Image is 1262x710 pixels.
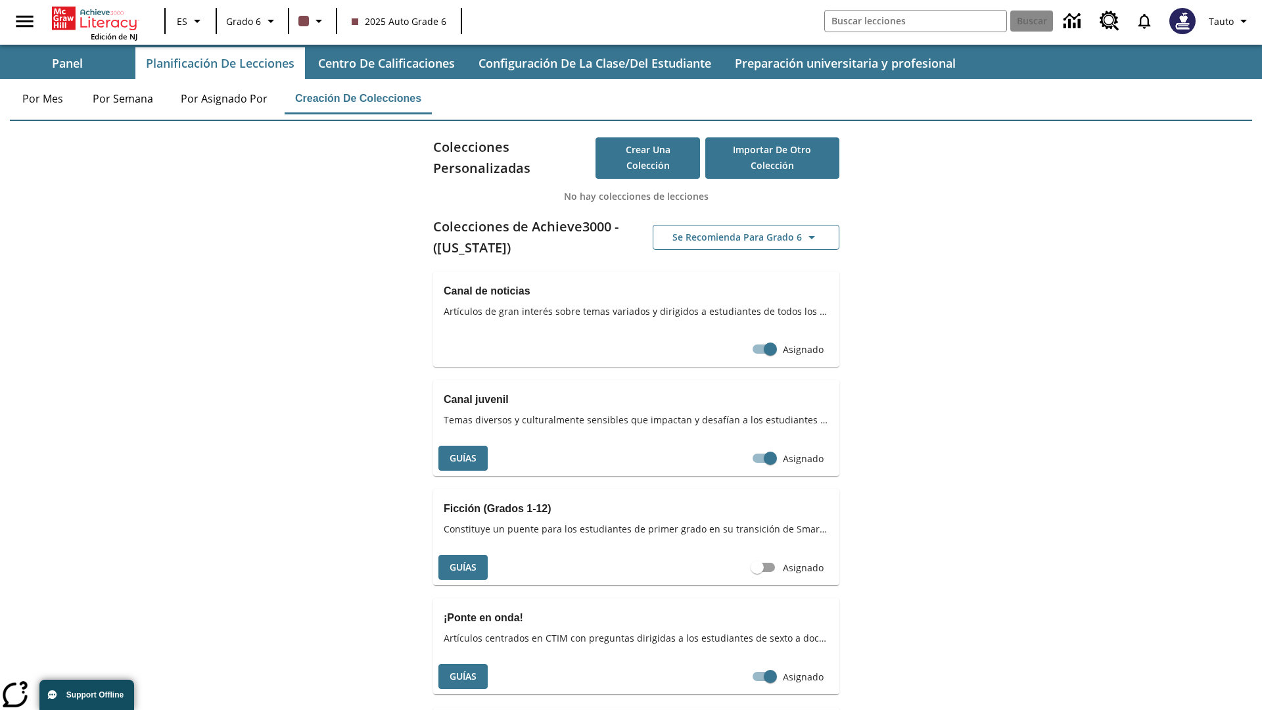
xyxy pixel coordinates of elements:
[1127,4,1161,38] a: Notificaciones
[293,9,332,33] button: El color de la clase es café oscuro. Cambiar el color de la clase.
[1,47,133,79] button: Panel
[783,452,824,465] span: Asignado
[5,2,44,41] button: Abrir el menú lateral
[783,670,824,684] span: Asignado
[783,343,824,356] span: Asignado
[433,189,839,203] p: No hay colecciones de lecciones
[170,9,212,33] button: Lenguaje: ES, Selecciona un idioma
[135,47,305,79] button: Planificación de lecciones
[825,11,1006,32] input: Buscar campo
[52,4,137,41] div: Portada
[285,83,432,114] button: Creación de colecciones
[433,137,596,179] h2: Colecciones Personalizadas
[596,137,699,179] button: Crear una colección
[1169,8,1196,34] img: Avatar
[653,225,839,250] button: Se recomienda para Grado 6
[444,413,829,427] span: Temas diversos y culturalmente sensibles que impactan y desafían a los estudiantes de la escuela ...
[10,83,76,114] button: Por mes
[352,14,446,28] span: 2025 Auto Grade 6
[438,555,488,580] button: Guías
[433,216,636,258] h2: Colecciones de Achieve3000 - ([US_STATE])
[39,680,134,710] button: Support Offline
[177,14,187,28] span: ES
[170,83,278,114] button: Por asignado por
[444,282,829,300] h3: Canal de noticias
[783,561,824,575] span: Asignado
[66,690,124,699] span: Support Offline
[1092,3,1127,39] a: Centro de recursos, Se abrirá en una pestaña nueva.
[308,47,465,79] button: Centro de calificaciones
[468,47,722,79] button: Configuración de la clase/del estudiante
[226,14,261,28] span: Grado 6
[444,304,829,318] span: Artículos de gran interés sobre temas variados y dirigidos a estudiantes de todos los grados.
[1204,9,1257,33] button: Perfil/Configuración
[438,446,488,471] button: Guías
[444,631,829,645] span: Artículos centrados en CTIM con preguntas dirigidas a los estudiantes de sexto a doceavo grado, q...
[1161,4,1204,38] button: Escoja un nuevo avatar
[724,47,966,79] button: Preparación universitaria y profesional
[1056,3,1092,39] a: Centro de información
[444,390,829,409] h3: Canal juvenil
[705,137,839,179] button: Importar de otro Colección
[444,522,829,536] span: Constituye un puente para los estudiantes de primer grado en su transición de SmartyAnts a Achiev...
[91,32,137,41] span: Edición de NJ
[438,664,488,690] button: Guías
[444,500,829,518] h3: Ficción (Grados 1-12)
[82,83,164,114] button: Por semana
[52,5,137,32] a: Portada
[221,9,284,33] button: Grado: Grado 6, Elige un grado
[1209,14,1234,28] span: Tauto
[444,609,829,627] h3: ¡Ponte en onda!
